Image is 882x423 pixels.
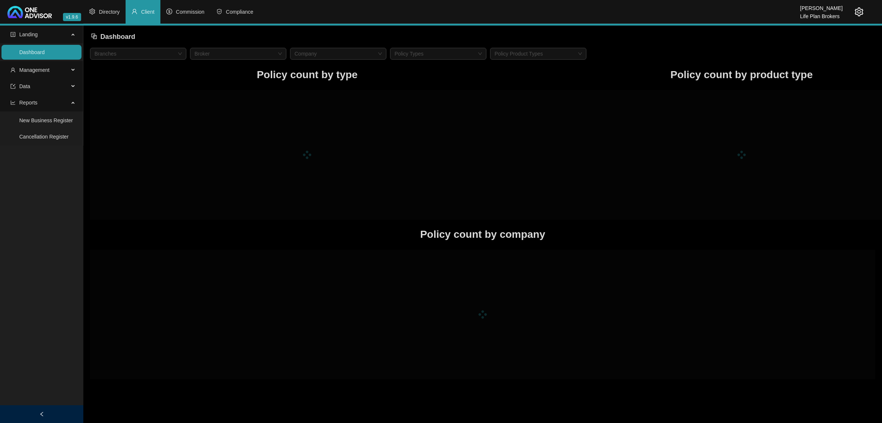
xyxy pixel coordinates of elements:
span: import [10,84,16,89]
span: Commission [176,9,204,15]
span: line-chart [10,100,16,105]
span: profile [10,32,16,37]
span: dollar [166,9,172,14]
span: setting [855,7,863,16]
img: 2df55531c6924b55f21c4cf5d4484680-logo-light.svg [7,6,52,18]
span: user [10,67,16,73]
span: Compliance [226,9,253,15]
span: Dashboard [100,33,135,40]
span: left [39,412,44,417]
h1: Policy count by type [90,67,525,83]
span: Landing [19,31,38,37]
span: Client [141,9,154,15]
span: Directory [99,9,120,15]
span: safety [216,9,222,14]
span: setting [89,9,95,14]
span: Data [19,83,30,89]
div: Life Plan Brokers [800,10,843,18]
span: user [132,9,137,14]
a: Cancellation Register [19,134,69,140]
a: New Business Register [19,117,73,123]
h1: Policy count by company [90,226,875,243]
span: Management [19,67,50,73]
span: block [91,33,97,40]
span: Reports [19,100,37,106]
div: [PERSON_NAME] [800,2,843,10]
span: v1.9.6 [63,13,81,21]
a: Dashboard [19,49,45,55]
